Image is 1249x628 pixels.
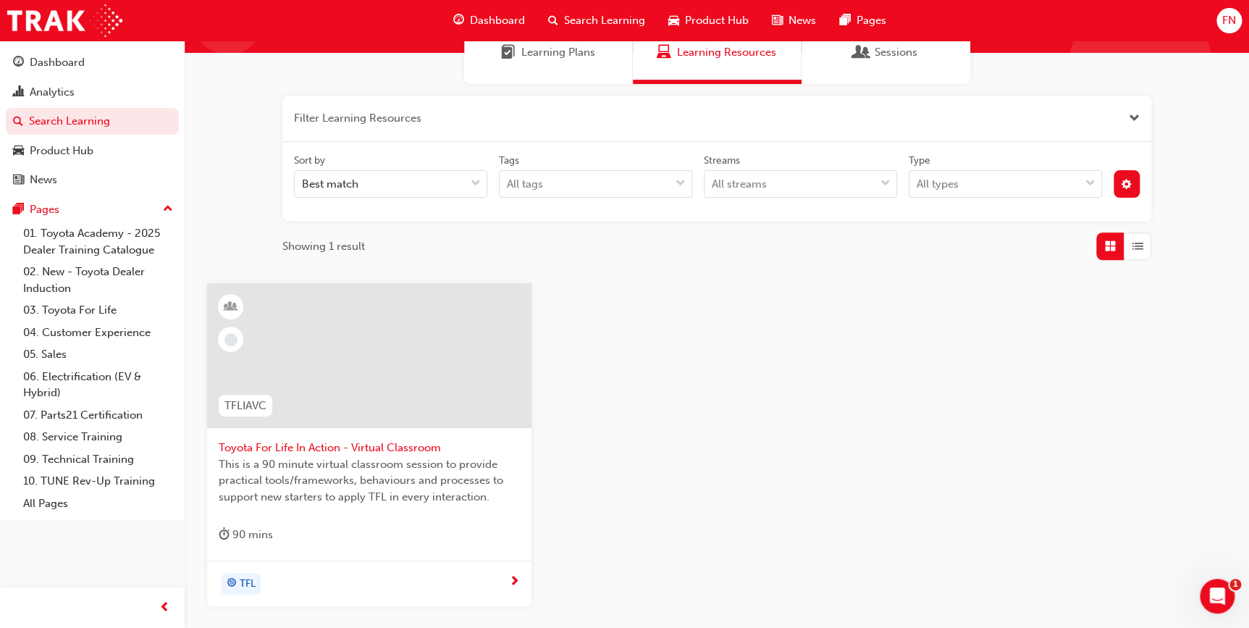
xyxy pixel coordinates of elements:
[17,261,179,299] a: 02. New - Toyota Dealer Induction
[507,176,543,193] div: All tags
[13,174,24,187] span: news-icon
[30,172,57,188] div: News
[13,86,24,99] span: chart-icon
[1105,238,1116,255] span: Grid
[442,6,537,35] a: guage-iconDashboard
[224,398,266,414] span: TFLIAVC
[676,175,686,193] span: down-icon
[453,12,464,30] span: guage-icon
[521,44,595,61] span: Learning Plans
[1114,170,1140,198] button: cog-icon
[509,576,520,589] span: next-icon
[802,21,970,84] a: SessionsSessions
[1122,180,1132,192] span: cog-icon
[760,6,828,35] a: news-iconNews
[240,576,256,593] span: TFL
[224,333,237,346] span: learningRecordVerb_NONE-icon
[704,154,740,168] div: Streams
[17,426,179,448] a: 08. Service Training
[685,12,749,29] span: Product Hub
[226,298,236,317] span: learningResourceType_INSTRUCTOR_LED-icon
[13,115,23,128] span: search-icon
[6,46,179,196] button: DashboardAnalyticsSearch LearningProduct HubNews
[677,44,776,61] span: Learning Resources
[282,238,365,255] span: Showing 1 result
[1085,175,1095,193] span: down-icon
[839,12,850,30] span: pages-icon
[163,200,173,219] span: up-icon
[668,12,679,30] span: car-icon
[17,343,179,366] a: 05. Sales
[159,599,170,617] span: prev-icon
[548,12,558,30] span: search-icon
[1200,579,1235,614] iframe: Intercom live chat
[471,175,481,193] span: down-icon
[6,138,179,164] a: Product Hub
[6,167,179,193] a: News
[499,154,692,198] label: tagOptions
[1132,238,1143,255] span: List
[219,440,520,456] span: Toyota For Life In Action - Virtual Classroom
[207,283,531,606] a: TFLIAVCToyota For Life In Action - Virtual ClassroomThis is a 90 minute virtual classroom session...
[294,154,325,168] div: Sort by
[499,154,519,168] div: Tags
[13,56,24,70] span: guage-icon
[17,493,179,515] a: All Pages
[564,12,645,29] span: Search Learning
[17,366,179,404] a: 06. Electrification (EV & Hybrid)
[875,44,917,61] span: Sessions
[828,6,897,35] a: pages-iconPages
[219,456,520,506] span: This is a 90 minute virtual classroom session to provide practical tools/frameworks, behaviours a...
[6,79,179,106] a: Analytics
[30,143,93,159] div: Product Hub
[219,526,230,544] span: duration-icon
[30,54,85,71] div: Dashboard
[30,84,75,101] div: Analytics
[1129,110,1140,127] button: Close the filter
[13,204,24,217] span: pages-icon
[17,299,179,322] a: 03. Toyota For Life
[657,44,671,61] span: Learning Resources
[856,12,886,29] span: Pages
[501,44,516,61] span: Learning Plans
[17,470,179,493] a: 10. TUNE Rev-Up Training
[880,175,891,193] span: down-icon
[633,21,802,84] a: Learning ResourcesLearning Resources
[17,404,179,427] a: 07. Parts21 Certification
[17,322,179,344] a: 04. Customer Experience
[1222,12,1236,29] span: FN
[854,44,869,61] span: Sessions
[6,49,179,76] a: Dashboard
[909,154,930,168] div: Type
[7,4,122,37] img: Trak
[17,448,179,471] a: 09. Technical Training
[6,196,179,223] button: Pages
[6,108,179,135] a: Search Learning
[788,12,816,29] span: News
[537,6,657,35] a: search-iconSearch Learning
[470,12,525,29] span: Dashboard
[302,176,358,193] div: Best match
[30,201,59,218] div: Pages
[712,176,767,193] div: All streams
[917,176,959,193] div: All types
[1216,8,1242,33] button: FN
[227,574,237,593] span: target-icon
[219,526,273,544] div: 90 mins
[17,222,179,261] a: 01. Toyota Academy - 2025 Dealer Training Catalogue
[657,6,760,35] a: car-iconProduct Hub
[772,12,783,30] span: news-icon
[464,21,633,84] a: Learning PlansLearning Plans
[13,145,24,158] span: car-icon
[1229,579,1241,590] span: 1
